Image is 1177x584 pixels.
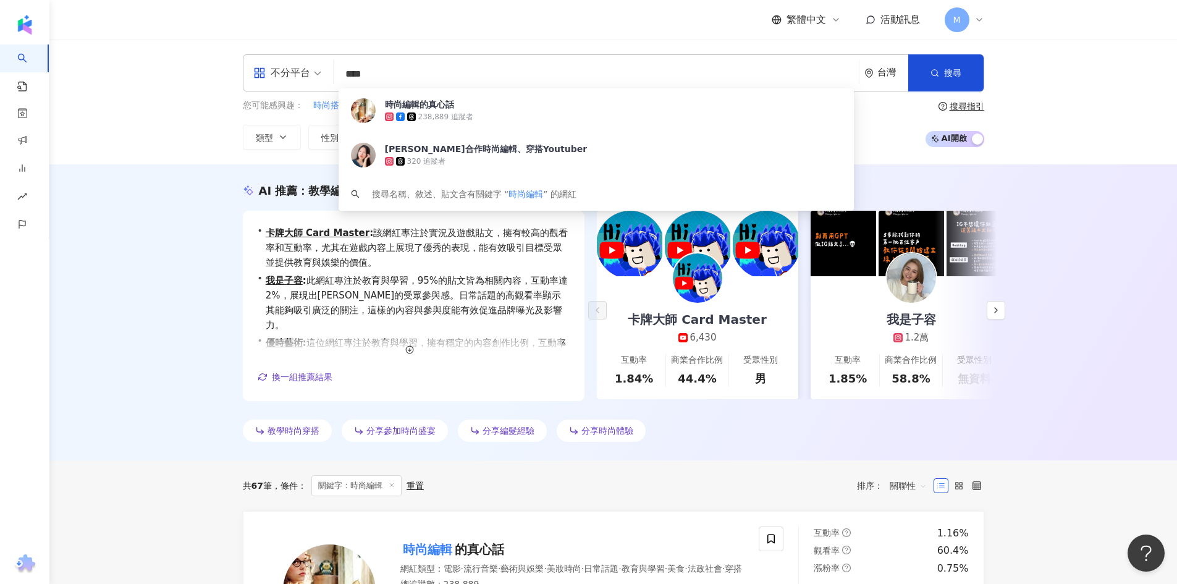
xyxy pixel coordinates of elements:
span: 換一組推薦結果 [272,372,332,382]
span: 分享參加時尚盛宴 [366,426,436,436]
a: search [17,44,42,93]
span: 關聯性 [890,476,927,496]
span: · [722,564,725,573]
span: 時尚搭配 [313,99,348,112]
span: 法政社會 [688,564,722,573]
div: 互動率 [835,354,861,366]
span: 繁體中文 [787,13,826,27]
span: 您可能感興趣： [243,99,303,112]
div: 搜尋指引 [950,101,984,111]
span: question-circle [842,528,851,537]
span: : [369,227,373,239]
span: 條件 ： [272,481,306,491]
span: 關鍵字：時尚編輯 [311,475,402,496]
span: · [685,564,687,573]
div: 男 [755,371,766,386]
span: · [461,564,463,573]
span: question-circle [939,102,947,111]
span: 活動訊息 [880,14,920,25]
button: 時尚搭配 [313,99,348,112]
span: 電影 [444,564,461,573]
span: question-circle [842,546,851,554]
span: 教學編輯的網紅 [308,184,386,197]
iframe: Help Scout Beacon - Open [1128,535,1165,572]
span: rise [17,184,27,212]
div: 互動率 [621,354,647,366]
span: 的真心話 [455,542,504,557]
div: 台灣 [877,67,908,78]
div: 1.85% [829,371,867,386]
div: 重置 [407,481,424,491]
div: 我是子容 [874,311,948,328]
img: post-image [665,211,730,276]
img: KOL Avatar [351,98,376,123]
span: 日常話題 [584,564,618,573]
img: KOL Avatar [351,143,376,167]
span: environment [864,69,874,78]
div: 44.4% [678,371,716,386]
span: 類型 [256,133,273,143]
span: 搜尋 [944,68,961,78]
span: 穿搭 [725,564,742,573]
div: 卡牌大師 Card Master [615,311,779,328]
div: 受眾性別 [743,354,778,366]
span: · [581,564,584,573]
img: post-image [947,211,1012,276]
img: post-image [879,211,944,276]
div: AI 推薦 ： [259,183,387,198]
span: 這位網紅專注於教育與學習，擁有穩定的內容創作比例，互動率和觀看率表現穩定，能有效吸引觀眾參與和互動，適合追求知識提升的受眾。 [266,336,570,380]
span: 分享編髮經驗 [483,426,534,436]
img: KOL Avatar [673,253,722,303]
span: 互動率 [814,528,840,538]
span: 67 [251,481,263,491]
div: 60.4% [937,544,969,557]
div: 排序： [857,476,934,496]
span: : [303,337,306,349]
img: post-image [733,211,798,276]
span: search [351,190,360,198]
div: 1.84% [615,371,653,386]
span: 此網紅專注於教育與學習，95%的貼文皆為相關內容，互動率達2%，展現出[PERSON_NAME]的受眾參與感。日常話題的高觀看率顯示其能夠吸引廣泛的關注，這樣的內容與參與度能有效促進品牌曝光及影響力。 [266,273,570,332]
span: 分享時尚體驗 [581,426,633,436]
span: : [303,275,306,286]
button: 類型 [243,125,301,150]
div: 6,430 [690,331,717,344]
span: 流行音樂 [463,564,498,573]
span: 性別 [321,133,339,143]
img: post-image [811,211,876,276]
div: • [258,226,570,270]
div: 共 筆 [243,481,272,491]
img: chrome extension [13,554,37,574]
div: 網紅類型 ： [400,563,745,575]
span: · [498,564,500,573]
a: 卡牌大師 Card Master [266,227,369,239]
span: 美食 [667,564,685,573]
button: 搜尋 [908,54,984,91]
img: post-image [597,211,662,276]
span: 教育與學習 [622,564,665,573]
div: 搜尋名稱、敘述、貼文含有關鍵字 “ ” 的網紅 [372,187,576,201]
a: 卡牌大師 Card Master6,430互動率1.84%商業合作比例44.4%受眾性別男 [597,276,798,399]
div: 受眾性別 [957,354,992,366]
span: 藝術與娛樂 [500,564,544,573]
div: 不分平台 [253,63,310,83]
div: • [258,273,570,332]
div: 商業合作比例 [885,354,937,366]
a: 優時藝術 [266,337,303,349]
a: 我是子容 [266,275,303,286]
img: logo icon [15,15,35,35]
span: 觀看率 [814,546,840,556]
div: 時尚編輯的真心話 [385,98,454,111]
div: • [258,336,570,380]
span: · [665,564,667,573]
div: 無資料 [958,371,991,386]
span: M [953,13,960,27]
span: 教學時尚穿搭 [268,426,319,436]
div: 238,889 追蹤者 [418,112,473,122]
div: 商業合作比例 [671,354,723,366]
div: [PERSON_NAME]合作時尚編輯、穿搭Youtuber [385,143,588,155]
div: 1.2萬 [905,331,929,344]
span: · [544,564,546,573]
span: 該網紅專注於實況及遊戲貼文，擁有較高的觀看率和互動率，尤其在遊戲內容上展現了優秀的表現，能有效吸引目標受眾並提供教育與娛樂的價值。 [266,226,570,270]
a: 我是子容1.2萬互動率1.85%商業合作比例58.8%受眾性別無資料 [811,276,1012,399]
